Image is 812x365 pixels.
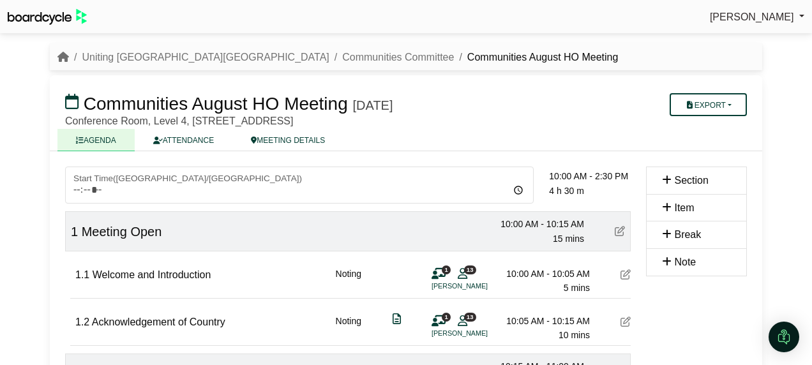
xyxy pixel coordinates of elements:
img: BoardcycleBlackGreen-aaafeed430059cb809a45853b8cf6d952af9d84e6e89e1f1685b34bfd5cb7d64.svg [8,9,87,25]
span: 1 [442,265,451,274]
nav: breadcrumb [57,49,618,66]
span: 1 [71,225,78,239]
a: MEETING DETAILS [232,129,343,151]
div: [DATE] [353,98,393,113]
a: ATTENDANCE [135,129,232,151]
span: [PERSON_NAME] [710,11,794,22]
div: 10:00 AM - 10:05 AM [500,267,590,281]
span: Conference Room, Level 4, [STREET_ADDRESS] [65,115,293,126]
span: 10 mins [559,330,590,340]
span: 4 h 30 m [549,186,583,196]
a: [PERSON_NAME] [710,9,804,26]
span: Meeting Open [82,225,162,239]
div: 10:00 AM - 10:15 AM [495,217,584,231]
span: 1.2 [75,317,89,327]
li: [PERSON_NAME] [432,281,527,292]
span: Communities August HO Meeting [84,94,348,114]
span: Section [674,175,708,186]
span: 5 mins [564,283,590,293]
span: Break [674,229,701,240]
div: Noting [336,267,361,295]
div: 10:00 AM - 2:30 PM [549,169,638,183]
span: 13 [464,313,476,321]
div: Open Intercom Messenger [769,322,799,352]
li: [PERSON_NAME] [432,328,527,339]
a: Uniting [GEOGRAPHIC_DATA][GEOGRAPHIC_DATA] [82,52,329,63]
span: Item [674,202,694,213]
div: Noting [336,314,361,343]
span: 1 [442,313,451,321]
a: AGENDA [57,129,135,151]
span: 1.1 [75,269,89,280]
li: Communities August HO Meeting [454,49,618,66]
div: 10:05 AM - 10:15 AM [500,314,590,328]
button: Export [670,93,747,116]
a: Communities Committee [342,52,454,63]
span: 13 [464,265,476,274]
span: Acknowledgement of Country [92,317,225,327]
span: 15 mins [553,234,584,244]
span: Welcome and Introduction [93,269,211,280]
span: Note [674,257,696,267]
